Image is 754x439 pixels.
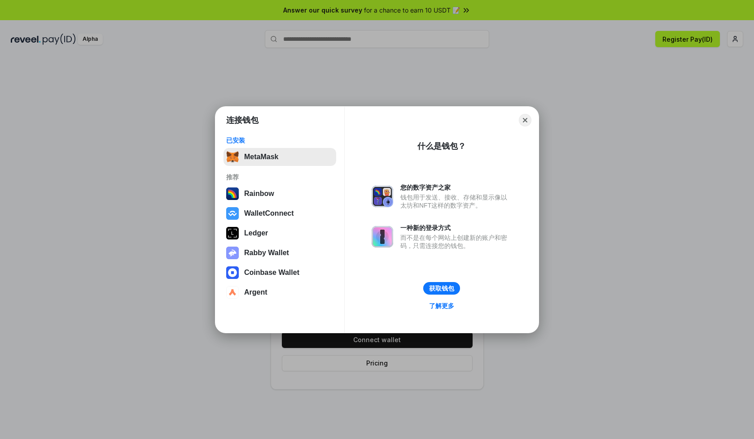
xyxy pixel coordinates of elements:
[226,151,239,163] img: svg+xml,%3Csvg%20fill%3D%22none%22%20height%3D%2233%22%20viewBox%3D%220%200%2035%2033%22%20width%...
[244,288,267,296] div: Argent
[519,114,531,126] button: Close
[429,284,454,292] div: 获取钱包
[244,190,274,198] div: Rainbow
[244,269,299,277] div: Coinbase Wallet
[400,234,512,250] div: 而不是在每个网站上创建新的账户和密码，只需连接您的钱包。
[372,226,393,248] img: svg+xml,%3Csvg%20xmlns%3D%22http%3A%2F%2Fwww.w3.org%2F2000%2Fsvg%22%20fill%3D%22none%22%20viewBox...
[424,300,460,312] a: 了解更多
[429,302,454,310] div: 了解更多
[244,229,268,237] div: Ledger
[226,207,239,220] img: svg+xml,%3Csvg%20width%3D%2228%22%20height%3D%2228%22%20viewBox%3D%220%200%2028%2028%22%20fill%3D...
[226,227,239,239] img: svg+xml,%3Csvg%20xmlns%3D%22http%3A%2F%2Fwww.w3.org%2F2000%2Fsvg%22%20width%3D%2228%22%20height%3...
[400,183,512,191] div: 您的数字资产之家
[226,266,239,279] img: svg+xml,%3Csvg%20width%3D%2228%22%20height%3D%2228%22%20viewBox%3D%220%200%2028%2028%22%20fill%3D...
[423,282,460,295] button: 获取钱包
[226,136,333,144] div: 已安装
[224,244,336,262] button: Rabby Wallet
[226,115,259,126] h1: 连接钱包
[372,186,393,207] img: svg+xml,%3Csvg%20xmlns%3D%22http%3A%2F%2Fwww.w3.org%2F2000%2Fsvg%22%20fill%3D%22none%22%20viewBox...
[244,153,278,161] div: MetaMask
[400,224,512,232] div: 一种新的登录方式
[224,224,336,242] button: Ledger
[226,286,239,299] img: svg+xml,%3Csvg%20width%3D%2228%22%20height%3D%2228%22%20viewBox%3D%220%200%2028%2028%22%20fill%3D...
[224,264,336,282] button: Coinbase Wallet
[400,193,512,209] div: 钱包用于发送、接收、存储和显示像以太坊和NFT这样的数字资产。
[244,209,294,217] div: WalletConnect
[224,283,336,301] button: Argent
[226,187,239,200] img: svg+xml,%3Csvg%20width%3D%22120%22%20height%3D%22120%22%20viewBox%3D%220%200%20120%20120%22%20fil...
[224,185,336,203] button: Rainbow
[224,204,336,222] button: WalletConnect
[244,249,289,257] div: Rabby Wallet
[226,173,333,181] div: 推荐
[417,141,466,152] div: 什么是钱包？
[226,247,239,259] img: svg+xml,%3Csvg%20xmlns%3D%22http%3A%2F%2Fwww.w3.org%2F2000%2Fsvg%22%20fill%3D%22none%22%20viewBox...
[224,148,336,166] button: MetaMask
